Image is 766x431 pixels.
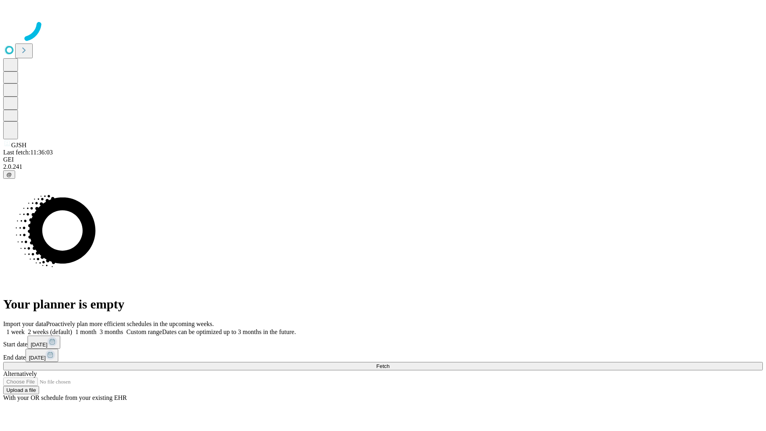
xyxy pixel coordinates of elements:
[3,297,763,312] h1: Your planner is empty
[28,328,72,335] span: 2 weeks (default)
[29,355,45,361] span: [DATE]
[6,328,25,335] span: 1 week
[3,370,37,377] span: Alternatively
[126,328,162,335] span: Custom range
[26,349,58,362] button: [DATE]
[46,320,214,327] span: Proactively plan more efficient schedules in the upcoming weeks.
[100,328,123,335] span: 3 months
[75,328,97,335] span: 1 month
[376,363,389,369] span: Fetch
[3,362,763,370] button: Fetch
[3,156,763,163] div: GEI
[3,170,15,179] button: @
[3,386,39,394] button: Upload a file
[3,336,763,349] div: Start date
[31,342,47,348] span: [DATE]
[162,328,296,335] span: Dates can be optimized up to 3 months in the future.
[6,172,12,178] span: @
[3,320,46,327] span: Import your data
[11,142,26,148] span: GJSH
[28,336,60,349] button: [DATE]
[3,349,763,362] div: End date
[3,394,127,401] span: With your OR schedule from your existing EHR
[3,149,53,156] span: Last fetch: 11:36:03
[3,163,763,170] div: 2.0.241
